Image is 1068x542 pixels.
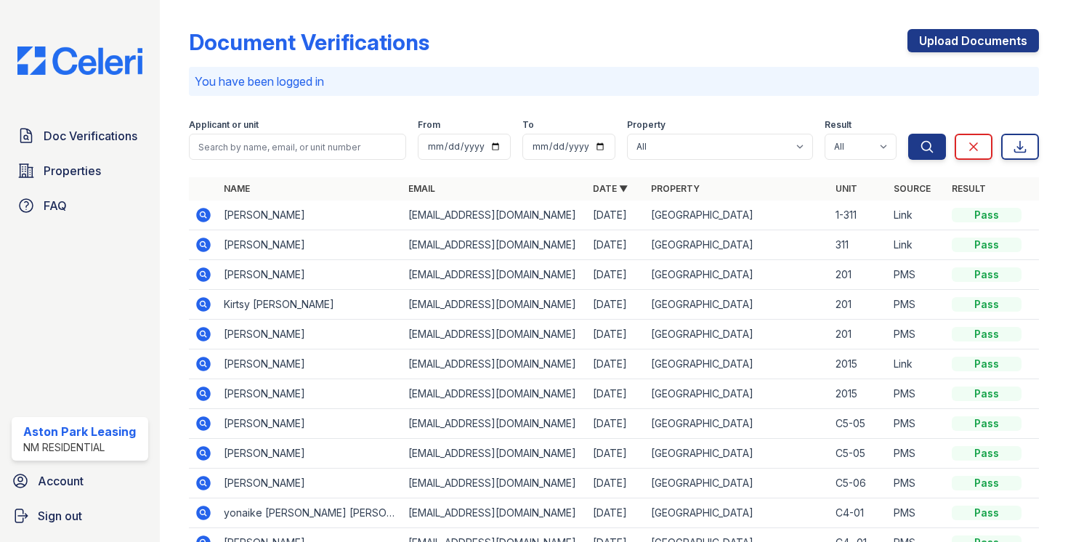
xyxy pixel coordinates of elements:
td: 2015 [830,379,888,409]
a: Source [894,183,931,194]
td: [PERSON_NAME] [218,469,402,498]
td: [DATE] [587,439,645,469]
td: [DATE] [587,409,645,439]
td: PMS [888,290,946,320]
span: FAQ [44,197,67,214]
td: [DATE] [587,201,645,230]
a: Upload Documents [907,29,1039,52]
td: [GEOGRAPHIC_DATA] [645,290,830,320]
td: [EMAIL_ADDRESS][DOMAIN_NAME] [402,349,587,379]
td: PMS [888,498,946,528]
a: Unit [836,183,857,194]
td: 1-311 [830,201,888,230]
td: [PERSON_NAME] [218,379,402,409]
td: [DATE] [587,349,645,379]
span: Doc Verifications [44,127,137,145]
td: PMS [888,260,946,290]
td: C4-01 [830,498,888,528]
td: PMS [888,439,946,469]
td: [DATE] [587,379,645,409]
td: C5-05 [830,439,888,469]
td: Kirtsy [PERSON_NAME] [218,290,402,320]
td: [PERSON_NAME] [218,260,402,290]
td: [PERSON_NAME] [218,201,402,230]
td: [PERSON_NAME] [218,349,402,379]
span: Account [38,472,84,490]
td: Link [888,201,946,230]
div: Pass [952,208,1022,222]
td: [DATE] [587,320,645,349]
td: [DATE] [587,290,645,320]
a: Properties [12,156,148,185]
a: FAQ [12,191,148,220]
td: [GEOGRAPHIC_DATA] [645,498,830,528]
label: To [522,119,534,131]
td: [EMAIL_ADDRESS][DOMAIN_NAME] [402,230,587,260]
div: Document Verifications [189,29,429,55]
td: [DATE] [587,260,645,290]
span: Sign out [38,507,82,525]
td: [DATE] [587,498,645,528]
a: Name [224,183,250,194]
td: [EMAIL_ADDRESS][DOMAIN_NAME] [402,469,587,498]
label: Result [825,119,851,131]
td: [GEOGRAPHIC_DATA] [645,409,830,439]
div: Pass [952,506,1022,520]
a: Result [952,183,986,194]
td: 311 [830,230,888,260]
div: Aston Park Leasing [23,423,136,440]
td: 201 [830,290,888,320]
td: [EMAIL_ADDRESS][DOMAIN_NAME] [402,290,587,320]
td: [EMAIL_ADDRESS][DOMAIN_NAME] [402,201,587,230]
a: Email [408,183,435,194]
td: PMS [888,320,946,349]
td: [DATE] [587,230,645,260]
td: [PERSON_NAME] [218,409,402,439]
span: Properties [44,162,101,179]
label: From [418,119,440,131]
td: [GEOGRAPHIC_DATA] [645,349,830,379]
a: Doc Verifications [12,121,148,150]
td: Link [888,349,946,379]
td: C5-06 [830,469,888,498]
td: [EMAIL_ADDRESS][DOMAIN_NAME] [402,260,587,290]
td: C5-05 [830,409,888,439]
td: PMS [888,469,946,498]
td: [EMAIL_ADDRESS][DOMAIN_NAME] [402,320,587,349]
div: Pass [952,357,1022,371]
div: Pass [952,476,1022,490]
div: NM Residential [23,440,136,455]
td: [GEOGRAPHIC_DATA] [645,379,830,409]
img: CE_Logo_Blue-a8612792a0a2168367f1c8372b55b34899dd931a85d93a1a3d3e32e68fde9ad4.png [6,46,154,75]
td: [GEOGRAPHIC_DATA] [645,320,830,349]
td: 201 [830,320,888,349]
td: [PERSON_NAME] [218,230,402,260]
div: Pass [952,267,1022,282]
div: Pass [952,446,1022,461]
td: [EMAIL_ADDRESS][DOMAIN_NAME] [402,498,587,528]
td: [EMAIL_ADDRESS][DOMAIN_NAME] [402,379,587,409]
div: Pass [952,238,1022,252]
p: You have been logged in [195,73,1033,90]
div: Pass [952,297,1022,312]
td: Link [888,230,946,260]
div: Pass [952,327,1022,341]
td: [PERSON_NAME] [218,439,402,469]
label: Property [627,119,666,131]
td: [DATE] [587,469,645,498]
a: Account [6,466,154,496]
td: [EMAIL_ADDRESS][DOMAIN_NAME] [402,439,587,469]
td: PMS [888,379,946,409]
td: yonaike [PERSON_NAME] [PERSON_NAME] [218,498,402,528]
td: [GEOGRAPHIC_DATA] [645,201,830,230]
div: Pass [952,416,1022,431]
td: [GEOGRAPHIC_DATA] [645,469,830,498]
td: 201 [830,260,888,290]
td: [EMAIL_ADDRESS][DOMAIN_NAME] [402,409,587,439]
a: Property [651,183,700,194]
td: [GEOGRAPHIC_DATA] [645,230,830,260]
a: Sign out [6,501,154,530]
label: Applicant or unit [189,119,259,131]
div: Pass [952,387,1022,401]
